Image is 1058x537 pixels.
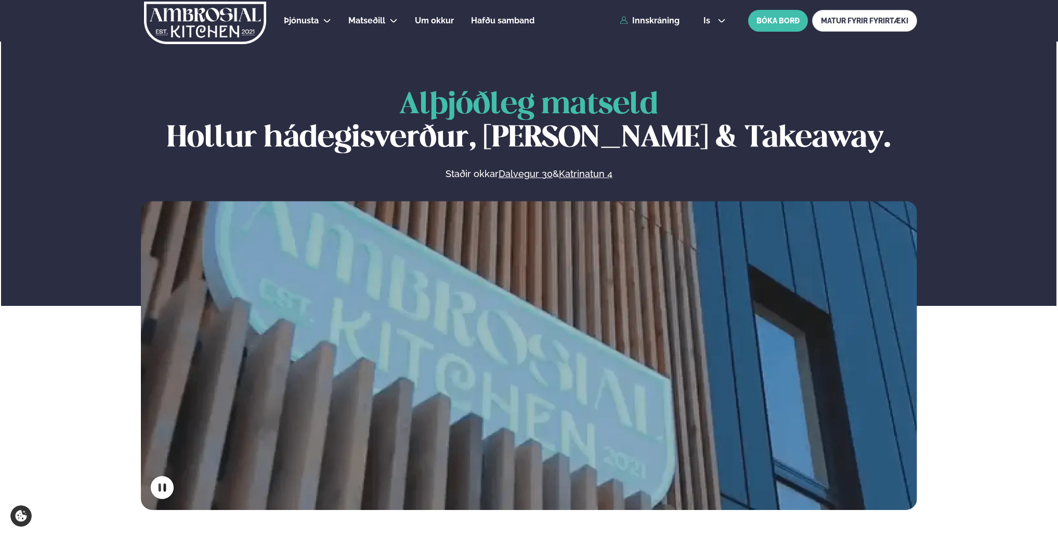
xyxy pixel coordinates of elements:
[348,15,385,27] a: Matseðill
[499,168,553,180] a: Dalvegur 30
[284,16,319,25] span: Þjónusta
[348,16,385,25] span: Matseðill
[415,15,454,27] a: Um okkur
[695,17,734,25] button: is
[399,91,658,119] span: Alþjóðleg matseld
[332,168,725,180] p: Staðir okkar &
[620,16,680,25] a: Innskráning
[284,15,319,27] a: Þjónusta
[703,17,713,25] span: is
[10,505,32,527] a: Cookie settings
[471,16,534,25] span: Hafðu samband
[143,2,267,44] img: logo
[748,10,808,32] button: BÓKA BORÐ
[141,89,917,155] h1: Hollur hádegisverður, [PERSON_NAME] & Takeaway.
[415,16,454,25] span: Um okkur
[471,15,534,27] a: Hafðu samband
[812,10,917,32] a: MATUR FYRIR FYRIRTÆKI
[559,168,612,180] a: Katrinatun 4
